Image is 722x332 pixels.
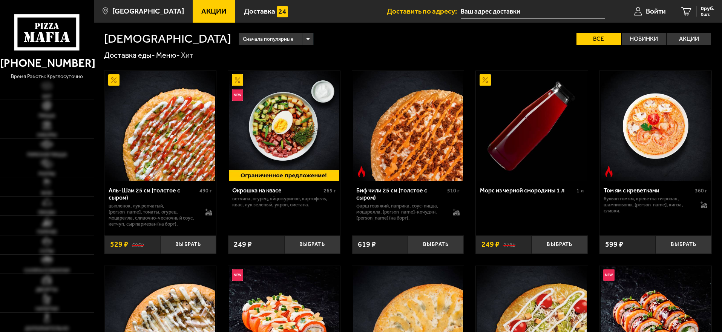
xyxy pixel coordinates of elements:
span: 619 ₽ [358,241,376,248]
span: Десерты [36,287,58,292]
img: Аль-Шам 25 см (толстое с сыром) [105,71,215,181]
a: АкционныйНовинкаОкрошка на квасе [228,71,340,181]
span: Акции [201,8,227,15]
span: Пицца [38,113,55,118]
img: Биф чили 25 см (толстое с сыром) [353,71,463,181]
button: Выбрать [656,235,711,254]
span: 265 г [323,188,336,194]
span: Римская пицца [27,152,67,157]
label: Акции [667,33,711,45]
div: Окрошка на квасе [232,187,322,194]
span: Дополнительно [25,326,69,331]
span: 1 л [576,188,584,194]
div: Хит [181,51,193,60]
span: Хит [42,94,52,99]
span: Наборы [37,132,57,137]
button: Выбрать [532,235,587,254]
span: Горячее [37,229,57,234]
label: Все [576,33,621,45]
img: Окрошка на квасе [229,71,339,181]
span: Доставка [244,8,275,15]
a: Доставка еды- [104,51,155,60]
img: Новинка [232,89,243,101]
a: Острое блюдоТом ям с креветками [599,71,711,181]
img: Острое блюдо [603,166,615,177]
span: 0 шт. [701,12,714,17]
img: Том ям с креветками [601,71,711,181]
span: 510 г [447,188,460,194]
span: 529 ₽ [110,241,128,248]
div: Аль-Шам 25 см (толстое с сыром) [109,187,198,201]
span: 599 ₽ [605,241,623,248]
div: Том ям с креветками [604,187,693,194]
button: Выбрать [160,235,216,254]
img: Новинка [232,269,243,281]
a: Меню- [156,51,180,60]
span: [GEOGRAPHIC_DATA] [112,8,184,15]
a: АкционныйАль-Шам 25 см (толстое с сыром) [104,71,216,181]
s: 595 ₽ [132,241,144,248]
input: Ваш адрес доставки [461,5,605,18]
p: цыпленок, лук репчатый, [PERSON_NAME], томаты, огурец, моцарелла, сливочно-чесночный соус, кетчуп... [109,203,198,227]
span: 360 г [695,188,707,194]
span: Напитки [35,306,58,311]
img: 15daf4d41897b9f0e9f617042186c801.svg [277,6,288,17]
button: Выбрать [284,235,340,254]
span: Салаты и закуски [24,268,69,273]
div: Морс из черной смородины 1 л [480,187,575,194]
s: 278 ₽ [503,241,515,248]
img: Акционный [480,74,491,86]
label: Новинки [622,33,666,45]
img: Морс из черной смородины 1 л [477,71,587,181]
a: Острое блюдоБиф чили 25 см (толстое с сыром) [352,71,464,181]
span: 249 ₽ [481,241,500,248]
h1: [DEMOGRAPHIC_DATA] [104,33,231,45]
p: бульон том ям, креветка тигровая, шампиньоны, [PERSON_NAME], кинза, сливки. [604,196,693,214]
span: Войти [646,8,666,15]
span: Сначала популярные [243,32,293,46]
p: фарш говяжий, паприка, соус-пицца, моцарелла, [PERSON_NAME]-кочудян, [PERSON_NAME] (на борт). [356,203,446,221]
span: 0 руб. [701,6,714,11]
span: 490 г [199,188,212,194]
img: Новинка [603,269,615,281]
p: ветчина, огурец, яйцо куриное, картофель, квас, лук зеленый, укроп, сметана. [232,196,336,208]
span: 249 ₽ [234,241,252,248]
img: Острое блюдо [356,166,367,177]
img: Акционный [108,74,120,86]
img: Акционный [232,74,243,86]
span: Обеды [38,210,55,215]
span: Роллы [38,171,55,176]
a: АкционныйМорс из черной смородины 1 л [476,71,588,181]
div: Биф чили 25 см (толстое с сыром) [356,187,446,201]
span: Супы [40,249,54,254]
span: WOK [41,191,52,195]
button: Выбрать [408,235,464,254]
span: Доставить по адресу: [387,8,461,15]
